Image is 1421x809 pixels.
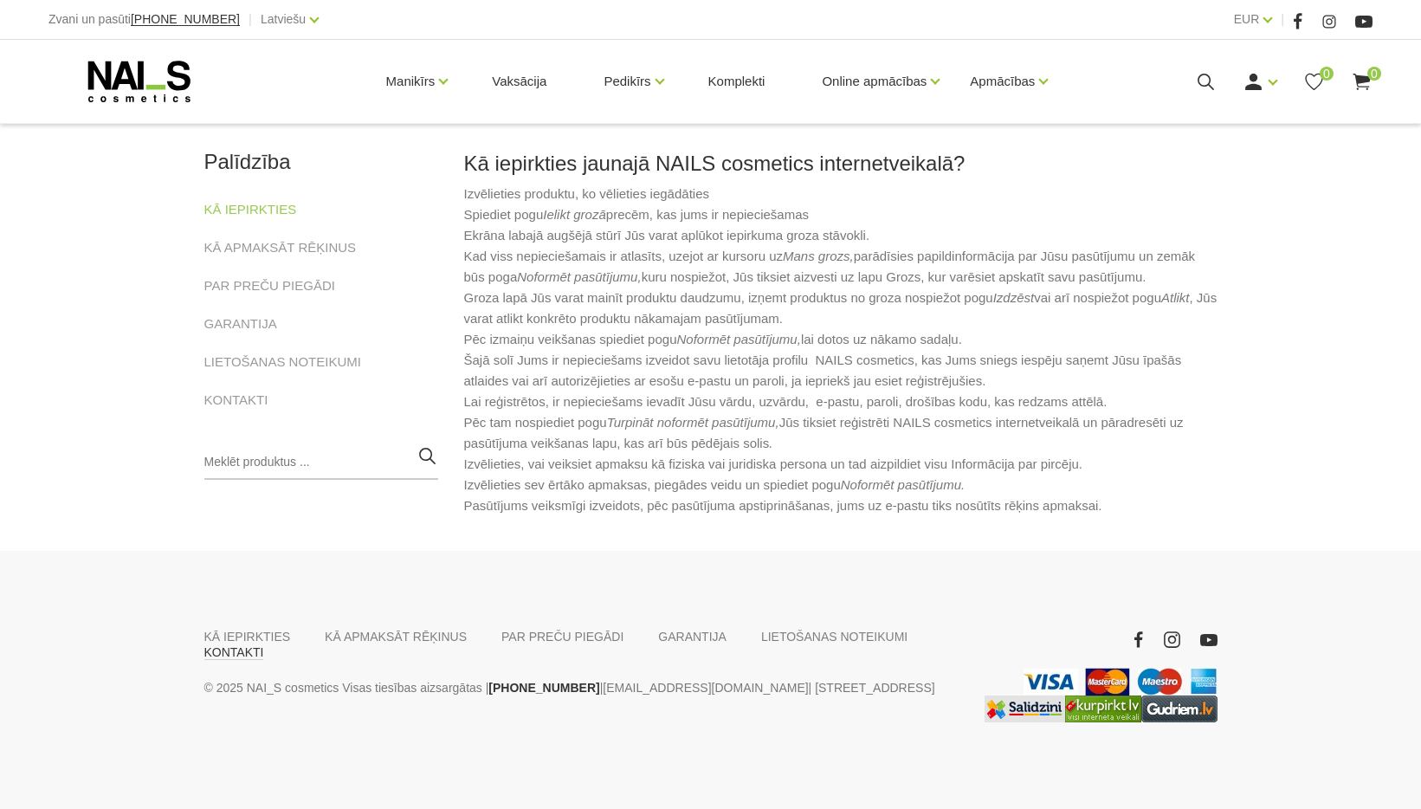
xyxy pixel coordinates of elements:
[464,246,1218,288] li: Kad viss nepieciešamais ir atlasīts, uzejot ar kursoru uz parādīsies papildinformācija par Jūsu p...
[694,40,779,123] a: Komplekti
[841,477,965,492] em: Noformēt pasūtījumu.
[464,495,1218,516] li: Pasūtījums veiksmīgi izveidots, pēc pasūtījuma apstiprināšanas, jums uz e-pastu tiks nosūtīts rēķ...
[464,392,1218,412] li: Lai reģistrētos, ir nepieciešams ievadīt Jūsu vārdu, uzvārdu, e-pastu, paroli, drošības kodu, kas...
[204,275,335,296] a: PAR PREČU PIEGĀDI
[501,629,623,644] a: PAR PREČU PIEGĀDI
[783,249,854,263] em: Mans grozs,
[604,47,650,116] a: Pedikīrs
[517,269,641,284] em: Noformēt pasūtījumu,
[464,184,1218,204] li: Izvēlieties produktu, ko vēlieties iegādāties
[664,415,779,430] em: oformēt pasūtījumu,
[464,350,1218,392] li: Šajā solī Jums ir nepieciešams izveidot savu lietotāja profilu NAILS cosmetics, kas Jums sniegs i...
[769,436,772,450] em: .
[464,204,1218,225] li: Spiediet pogu precēm, kas jums ir nepieciešamas
[325,629,467,644] a: KĀ APMAKSĀT RĒĶINUS
[464,151,1218,177] h3: Kā iepirkties jaunajā NAILS cosmetics internetveikalā?
[204,199,297,220] a: KĀ IEPIRKTIES
[1351,71,1373,93] a: 0
[607,415,664,430] em: Turpināt n
[658,629,727,644] a: GARANTIJA
[261,9,306,29] a: Latviešu
[204,644,264,660] a: KONTAKTI
[249,9,252,30] span: |
[386,47,436,116] a: Manikīrs
[1141,696,1218,722] img: www.gudriem.lv/veikali/lv
[1303,71,1325,93] a: 0
[761,629,908,644] a: LIETOŠANAS NOTEIKUMI
[1234,9,1260,29] a: EUR
[993,290,1035,305] em: Izdzēst
[204,352,361,372] a: LIETOŠANAS NOTEIKUMI
[131,13,240,26] a: [PHONE_NUMBER]
[204,390,268,411] a: KONTAKTI
[478,40,560,123] a: Vaksācija
[204,629,291,644] a: KĀ IEPIRKTIES
[603,677,808,698] a: [EMAIL_ADDRESS][DOMAIN_NAME]
[204,151,438,173] h2: Palīdzība
[48,9,240,30] div: Zvani un pasūti
[985,696,1065,722] img: Labākā cena interneta veikalos - Samsung, Cena, iPhone, Mobilie telefoni
[1367,67,1381,81] span: 0
[822,47,927,116] a: Online apmācības
[543,207,606,222] em: Ielikt grozā
[1065,696,1141,722] img: Lielākais Latvijas interneta veikalu preču meklētājs
[1141,696,1218,722] a: https://www.gudriem.lv/veikali/lv
[464,454,1218,475] li: Izvēlieties, vai veiksiet apmaksu kā fiziska vai juridiska persona un tad aizpildiet visu Informā...
[970,47,1035,116] a: Apmācības
[464,225,1218,246] li: Ekrāna labajā augšējā stūrī Jūs varat aplūkot iepirkuma groza stāvokli.
[1281,9,1284,30] span: |
[1161,290,1190,305] em: Atlikt
[488,677,599,698] a: [PHONE_NUMBER]
[204,677,958,698] p: © 2025 NAI_S cosmetics Visas tiesības aizsargātas | | | [STREET_ADDRESS]
[676,332,800,346] em: Noformēt pasūtījumu,
[464,288,1218,329] li: Groza lapā Jūs varat mainīt produktu daudzumu, izņemt produktus no groza nospiežot pogu vai arī n...
[1320,67,1334,81] span: 0
[204,314,277,334] a: GARANTIJA
[464,475,1218,495] li: Izvēlieties sev ērtāko apmaksas, piegādes veidu un spiediet pogu
[464,412,1218,454] li: Pēc tam nospiediet pogu Jūs tiksiet reģistrēti NAILS cosmetics internetveikalā un pāradresēti uz ...
[464,329,1218,350] li: Pēc izmaiņu veikšanas spiediet pogu lai dotos uz nākamo sadaļu.
[204,237,357,258] a: KĀ APMAKSĀT RĒĶINUS
[131,12,240,26] span: [PHONE_NUMBER]
[204,445,438,480] input: Meklēt produktus ...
